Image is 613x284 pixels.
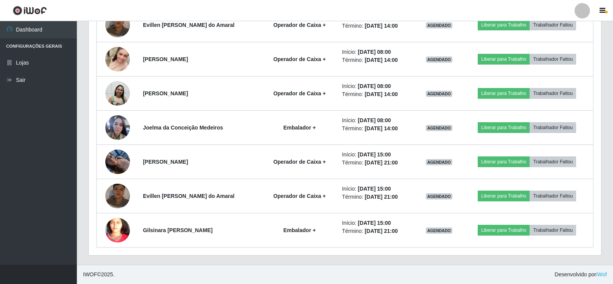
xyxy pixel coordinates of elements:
[342,151,412,159] li: Início:
[342,116,412,125] li: Início:
[426,193,453,199] span: AGENDADO
[283,227,316,233] strong: Embalador +
[426,22,453,28] span: AGENDADO
[273,90,326,96] strong: Operador de Caixa +
[365,125,398,131] time: [DATE] 14:00
[143,90,188,96] strong: [PERSON_NAME]
[273,22,326,28] strong: Operador de Caixa +
[13,6,47,15] img: CoreUI Logo
[342,125,412,133] li: Término:
[478,88,530,99] button: Liberar para Trabalho
[83,271,97,277] span: IWOF
[143,159,188,165] strong: [PERSON_NAME]
[342,193,412,201] li: Término:
[273,159,326,165] strong: Operador de Caixa +
[365,194,398,200] time: [DATE] 21:00
[478,54,530,65] button: Liberar para Trabalho
[105,204,130,257] img: 1630764060757.jpeg
[478,191,530,201] button: Liberar para Trabalho
[143,193,234,199] strong: Evillen [PERSON_NAME] do Amaral
[478,20,530,30] button: Liberar para Trabalho
[596,271,607,277] a: iWof
[105,174,130,218] img: 1751338751212.jpeg
[530,54,576,65] button: Trabalhador Faltou
[342,82,412,90] li: Início:
[358,151,391,158] time: [DATE] 15:00
[426,228,453,234] span: AGENDADO
[478,225,530,236] button: Liberar para Trabalho
[365,57,398,63] time: [DATE] 14:00
[358,220,391,226] time: [DATE] 15:00
[143,22,234,28] strong: Evillen [PERSON_NAME] do Amaral
[426,56,453,63] span: AGENDADO
[342,22,412,30] li: Término:
[530,20,576,30] button: Trabalhador Faltou
[358,83,391,89] time: [DATE] 08:00
[342,219,412,227] li: Início:
[105,145,130,178] img: 1751209659449.jpeg
[478,156,530,167] button: Liberar para Trabalho
[530,225,576,236] button: Trabalhador Faltou
[365,23,398,29] time: [DATE] 14:00
[530,88,576,99] button: Trabalhador Faltou
[530,191,576,201] button: Trabalhador Faltou
[105,111,130,144] img: 1754014885727.jpeg
[530,122,576,133] button: Trabalhador Faltou
[530,156,576,167] button: Trabalhador Faltou
[342,185,412,193] li: Início:
[342,159,412,167] li: Término:
[143,125,223,131] strong: Joelma da Conceição Medeiros
[342,90,412,98] li: Término:
[273,56,326,62] strong: Operador de Caixa +
[426,125,453,131] span: AGENDADO
[105,37,130,81] img: 1753525532646.jpeg
[478,122,530,133] button: Liberar para Trabalho
[342,48,412,56] li: Início:
[365,159,398,166] time: [DATE] 21:00
[358,186,391,192] time: [DATE] 15:00
[83,271,115,279] span: © 2025 .
[555,271,607,279] span: Desenvolvido por
[342,227,412,235] li: Término:
[365,228,398,234] time: [DATE] 21:00
[143,227,213,233] strong: Gilsinara [PERSON_NAME]
[143,56,188,62] strong: [PERSON_NAME]
[358,117,391,123] time: [DATE] 08:00
[273,193,326,199] strong: Operador de Caixa +
[358,49,391,55] time: [DATE] 08:00
[426,159,453,165] span: AGENDADO
[342,56,412,64] li: Término:
[105,81,130,106] img: 1756832131053.jpeg
[283,125,316,131] strong: Embalador +
[426,91,453,97] span: AGENDADO
[365,91,398,97] time: [DATE] 14:00
[105,3,130,47] img: 1751338751212.jpeg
